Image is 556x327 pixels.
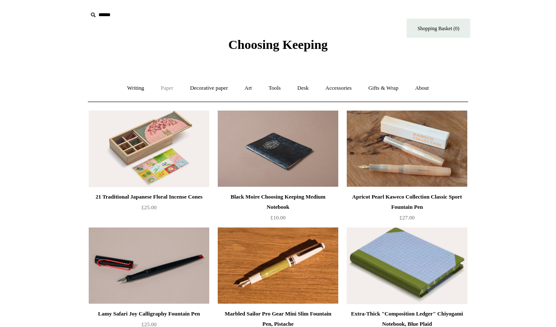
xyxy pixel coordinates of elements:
[183,77,236,100] a: Decorative paper
[89,111,209,187] a: 21 Traditional Japanese Floral Incense Cones 21 Traditional Japanese Floral Incense Cones
[89,192,209,227] a: 21 Traditional Japanese Floral Incense Cones £25.00
[218,111,338,187] img: Black Moire Choosing Keeping Medium Notebook
[261,77,289,100] a: Tools
[89,227,209,304] img: Lamy Safari Joy Calligraphy Fountain Pen
[347,111,467,187] a: Apricot Pearl Kaweco Collection Classic Sport Fountain Pen Apricot Pearl Kaweco Collection Classi...
[347,227,467,304] img: Extra-Thick "Composition Ledger" Chiyogami Notebook, Blue Plaid
[290,77,317,100] a: Desk
[218,111,338,187] a: Black Moire Choosing Keeping Medium Notebook Black Moire Choosing Keeping Medium Notebook
[399,214,415,221] span: £27.00
[89,227,209,304] a: Lamy Safari Joy Calligraphy Fountain Pen Lamy Safari Joy Calligraphy Fountain Pen
[228,37,328,51] span: Choosing Keeping
[361,77,406,100] a: Gifts & Wrap
[91,192,207,202] div: 21 Traditional Japanese Floral Incense Cones
[407,19,470,38] a: Shopping Basket (0)
[270,214,286,221] span: £10.00
[349,192,465,212] div: Apricot Pearl Kaweco Collection Classic Sport Fountain Pen
[153,77,181,100] a: Paper
[141,204,157,210] span: £25.00
[218,227,338,304] a: Marbled Sailor Pro Gear Mini Slim Fountain Pen, Pistache Marbled Sailor Pro Gear Mini Slim Founta...
[347,227,467,304] a: Extra-Thick "Composition Ledger" Chiyogami Notebook, Blue Plaid Extra-Thick "Composition Ledger" ...
[218,227,338,304] img: Marbled Sailor Pro Gear Mini Slim Fountain Pen, Pistache
[91,309,207,319] div: Lamy Safari Joy Calligraphy Fountain Pen
[318,77,359,100] a: Accessories
[237,77,259,100] a: Art
[89,111,209,187] img: 21 Traditional Japanese Floral Incense Cones
[120,77,152,100] a: Writing
[218,192,338,227] a: Black Moire Choosing Keeping Medium Notebook £10.00
[220,192,336,212] div: Black Moire Choosing Keeping Medium Notebook
[347,111,467,187] img: Apricot Pearl Kaweco Collection Classic Sport Fountain Pen
[407,77,437,100] a: About
[347,192,467,227] a: Apricot Pearl Kaweco Collection Classic Sport Fountain Pen £27.00
[228,44,328,50] a: Choosing Keeping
